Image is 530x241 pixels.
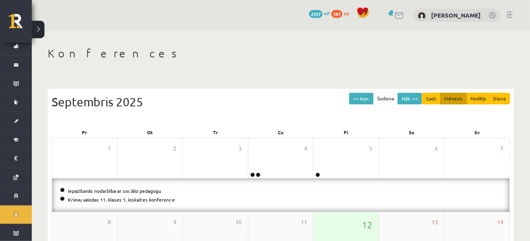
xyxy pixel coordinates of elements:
[68,188,161,194] a: Iepazīšanās nodarbība ar sociālo pedagogu
[313,127,379,138] div: Pi
[309,10,323,18] span: 2127
[301,218,307,227] span: 11
[349,93,373,104] button: << Iepr.
[422,93,441,104] button: Gads
[68,196,175,203] a: Krievu valodas 11. klases 1. ieskaites konference
[108,218,111,227] span: 8
[331,10,342,18] span: 187
[173,218,176,227] span: 9
[52,127,117,138] div: Pr
[248,127,314,138] div: Ce
[489,93,510,104] button: Diena
[466,93,490,104] button: Nedēļa
[9,14,32,34] a: Rīgas 1. Tālmācības vidusskola
[117,127,183,138] div: Ot
[239,144,242,153] span: 3
[431,11,481,19] a: [PERSON_NAME]
[431,218,438,227] span: 13
[183,127,248,138] div: Tr
[108,144,111,153] span: 1
[344,10,349,16] span: xp
[440,93,467,104] button: Mēnesis
[331,10,353,16] a: 187 xp
[52,93,510,111] div: Septembris 2025
[435,144,438,153] span: 6
[398,93,422,104] button: Nāk. >>
[309,10,330,16] a: 2127 mP
[236,218,242,227] span: 10
[373,93,398,104] button: Šodiena
[501,144,504,153] span: 7
[418,12,426,20] img: Jasmīne Davidova
[445,127,510,138] div: Sv
[379,127,445,138] div: Se
[48,47,514,60] h1: Konferences
[497,218,504,227] span: 14
[304,144,307,153] span: 4
[362,218,373,231] span: 12
[173,144,176,153] span: 2
[369,144,373,153] span: 5
[324,10,330,16] span: mP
